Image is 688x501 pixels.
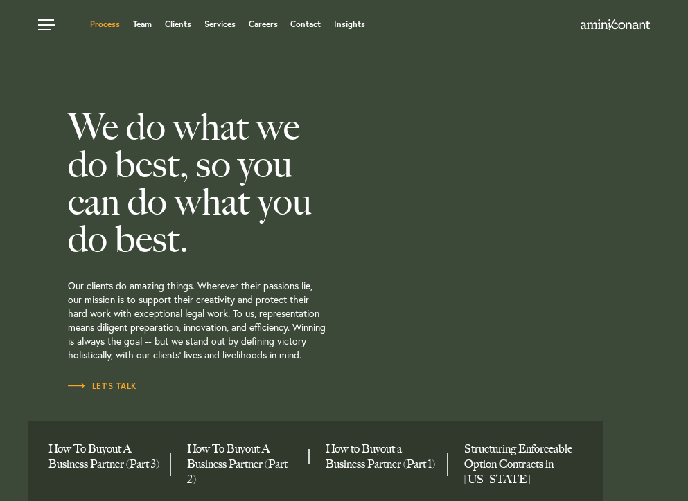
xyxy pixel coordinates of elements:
[581,19,650,30] img: Amini & Conant
[464,441,575,487] a: Structuring Enforceable Option Contracts in Texas
[204,20,236,28] a: Services
[48,441,159,472] a: How To Buyout A Business Partner (Part 3)
[334,20,365,28] a: Insights
[187,441,298,487] a: How To Buyout A Business Partner (Part 2)
[68,258,391,379] p: Our clients do amazing things. Wherever their passions lie, our mission is to support their creat...
[165,20,191,28] a: Clients
[90,20,120,28] a: Process
[68,109,391,258] h2: We do what we do best, so you can do what you do best.
[326,441,436,472] a: How to Buyout a Business Partner (Part 1)
[249,20,278,28] a: Careers
[133,20,152,28] a: Team
[68,382,137,390] span: Let’s Talk
[68,379,137,393] a: Let’s Talk
[290,20,321,28] a: Contact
